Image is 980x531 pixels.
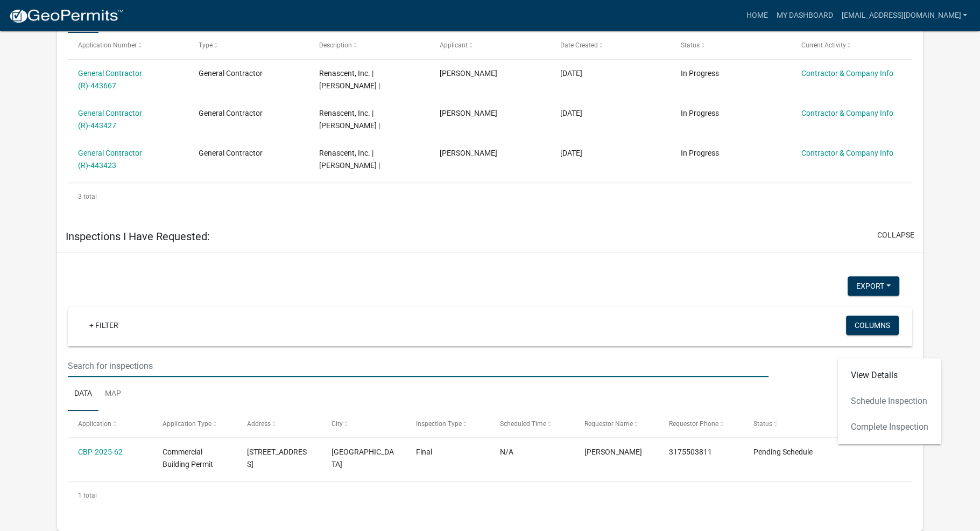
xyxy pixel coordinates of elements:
div: 1 total [68,482,912,509]
span: Current Activity [801,41,846,49]
span: Final [415,448,432,456]
span: City [332,420,343,428]
span: Address [247,420,271,428]
div: Action [838,358,941,444]
span: Application [78,420,111,428]
datatable-header-cell: Application [68,411,152,437]
span: N/A [500,448,513,456]
span: Jon Nething [584,448,642,456]
a: General Contractor (R)-443667 [78,69,142,90]
span: Renascent, Inc. | Linda Campbell | [319,149,380,170]
span: 2915 CHARLESTOWN PIKE [247,448,307,469]
datatable-header-cell: Address [237,411,321,437]
span: General Contractor [199,109,263,117]
a: My Dashboard [772,5,837,26]
span: Renascent, Inc. | Linda Campbell | [319,69,380,90]
span: General Contractor [199,149,263,157]
span: Status [753,420,772,428]
a: Contractor & Company Info [801,109,893,117]
a: Contractor & Company Info [801,149,893,157]
a: Map [98,377,128,411]
span: In Progress [681,109,719,117]
datatable-header-cell: Requestor Name [574,411,659,437]
button: collapse [877,229,914,241]
datatable-header-cell: Application Type [152,411,237,437]
a: General Contractor (R)-443423 [78,149,142,170]
div: 3 total [68,183,912,210]
span: 06/30/2025 [560,109,582,117]
div: collapse [57,253,923,530]
datatable-header-cell: Status [743,411,827,437]
datatable-header-cell: Date Created [550,33,671,59]
datatable-header-cell: Description [309,33,429,59]
span: Linda Campbell [440,69,497,78]
span: Linda Campbell [440,149,497,157]
span: Commercial Building Permit [163,448,213,469]
span: Application Type [163,420,211,428]
span: 3175503811 [669,448,712,456]
span: Renascent, Inc. | Linda Campbell | [319,109,380,130]
span: Description [319,41,352,49]
span: Application Number [78,41,137,49]
span: Scheduled Time [500,420,546,428]
a: Home [742,5,772,26]
span: Date Created [560,41,598,49]
h5: Inspections I Have Requested: [66,230,210,243]
span: 06/30/2025 [560,149,582,157]
a: Data [68,377,98,411]
datatable-header-cell: Scheduled Time [490,411,574,437]
span: Requestor Name [584,420,633,428]
datatable-header-cell: Inspection Type [405,411,490,437]
a: General Contractor (R)-443427 [78,109,142,130]
datatable-header-cell: City [321,411,405,437]
span: Applicant [440,41,468,49]
span: General Contractor [199,69,263,78]
button: Columns [846,316,899,335]
span: Type [199,41,213,49]
span: Pending Schedule [753,448,813,456]
span: In Progress [681,149,719,157]
datatable-header-cell: Status [671,33,791,59]
datatable-header-cell: Current Activity [791,33,912,59]
button: Action [837,446,888,462]
span: In Progress [681,69,719,78]
input: Search for inspections [68,355,769,377]
a: [EMAIL_ADDRESS][DOMAIN_NAME] [837,5,971,26]
datatable-header-cell: Application Number [68,33,188,59]
span: Linda Campbell [440,109,497,117]
datatable-header-cell: Requestor Phone [659,411,743,437]
datatable-header-cell: Actions [827,411,912,437]
span: Inspection Type [415,420,461,428]
span: JEFFERSONVILLE [332,448,394,469]
a: View Details [838,362,941,388]
a: Contractor & Company Info [801,69,893,78]
button: Export [848,276,899,296]
span: 07/01/2025 [560,69,582,78]
span: Status [681,41,700,49]
datatable-header-cell: Type [188,33,309,59]
a: + Filter [81,316,127,335]
span: Requestor Phone [669,420,718,428]
datatable-header-cell: Applicant [429,33,550,59]
a: CBP-2025-62 [78,448,123,456]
